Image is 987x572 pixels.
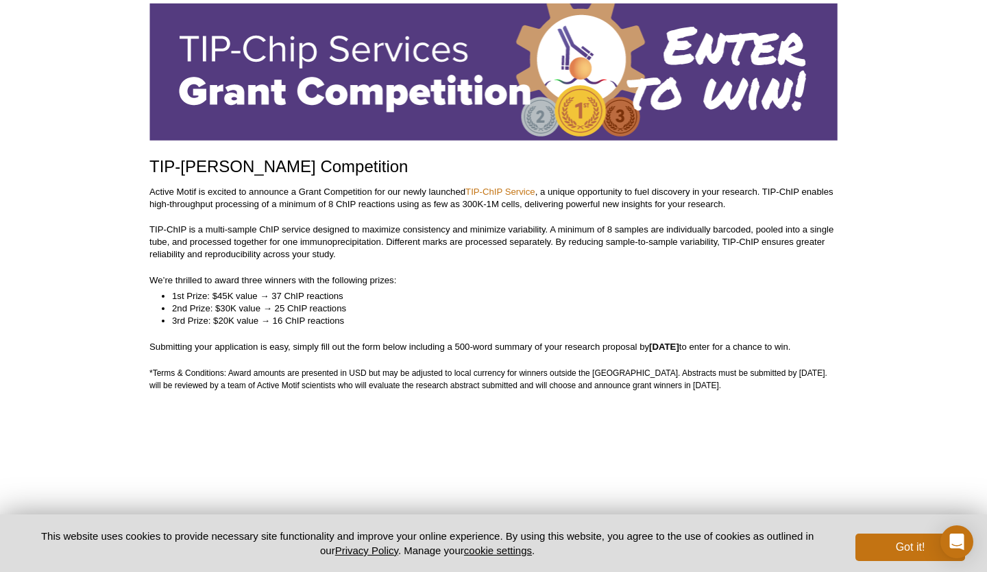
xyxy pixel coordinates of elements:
a: TIP-ChIP Service [465,187,535,197]
p: *Terms & Conditions: Award amounts are presented in USD but may be adjusted to local currency for... [149,367,838,392]
img: Active Motif TIP-ChIP Services Grant Competition [149,3,838,141]
p: TIP-ChIP is a multi-sample ChIP service designed to maximize consistency and minimize variability... [149,224,838,261]
p: This website uses cookies to provide necessary site functionality and improve your online experie... [22,529,833,558]
p: Active Motif is excited to announce a Grant Competition for our newly launched , a unique opportu... [149,186,838,211]
p: We’re thrilled to award three winners with the following prizes: [149,274,838,287]
strong: [DATE] [649,342,679,352]
li: 3rd Prize: $20K value → 16 ChIP reactions [172,315,824,327]
button: cookie settings [464,545,532,556]
li: 1st Prize: $45K value → 37 ChIP reactions [172,290,824,302]
button: Got it! [855,534,965,561]
a: Privacy Policy [335,545,398,556]
h1: TIP-[PERSON_NAME] Competition [149,158,838,178]
li: 2nd Prize: $30K value → 25 ChIP reactions [172,302,824,315]
p: Submitting your application is easy, simply fill out the form below including a 500-word summary ... [149,341,838,353]
div: Open Intercom Messenger [940,525,973,558]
